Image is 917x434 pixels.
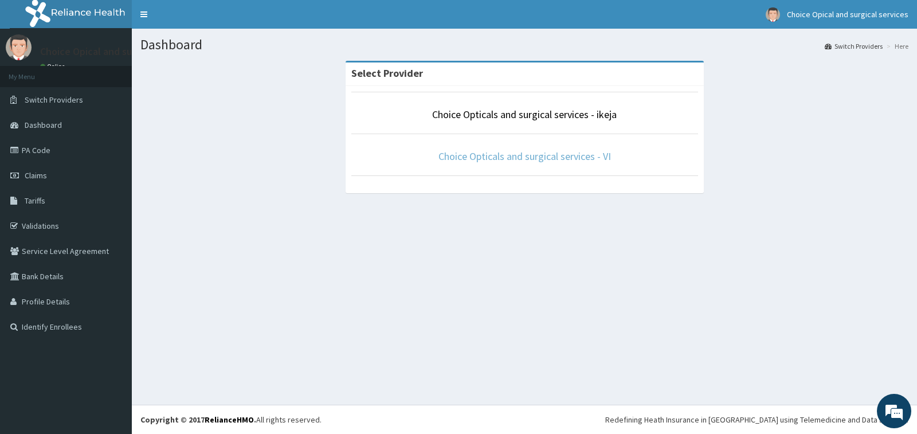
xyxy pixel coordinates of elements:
a: Choice Opticals and surgical services - ikeja [432,108,617,121]
footer: All rights reserved. [132,405,917,434]
li: Here [884,41,908,51]
h1: Dashboard [140,37,908,52]
div: Redefining Heath Insurance in [GEOGRAPHIC_DATA] using Telemedicine and Data Science! [605,414,908,425]
a: Switch Providers [825,41,883,51]
span: Dashboard [25,120,62,130]
strong: Select Provider [351,67,423,80]
strong: Copyright © 2017 . [140,415,256,425]
a: RelianceHMO [205,415,254,425]
span: Tariffs [25,196,45,206]
img: User Image [6,34,32,60]
a: Choice Opticals and surgical services - VI [438,150,611,163]
span: Claims [25,170,47,181]
span: Switch Providers [25,95,83,105]
span: Choice Opical and surgical services [787,9,908,19]
a: Online [40,62,68,71]
p: Choice Opical and surgical services [40,46,195,57]
img: User Image [766,7,780,22]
